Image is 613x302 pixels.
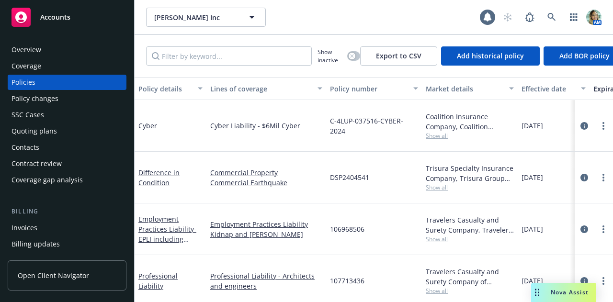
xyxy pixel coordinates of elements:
a: Contract review [8,156,126,171]
div: Drag to move [531,283,543,302]
a: Kidnap and [PERSON_NAME] [210,229,322,239]
a: Professional Liability - Architects and engineers [210,271,322,291]
div: Policy changes [11,91,58,106]
button: Export to CSV [360,46,437,66]
button: Effective date [518,77,590,100]
a: circleInformation [579,120,590,132]
a: Billing updates [8,236,126,252]
span: [DATE] [522,121,543,131]
span: Export to CSV [376,51,421,60]
button: Lines of coverage [206,77,326,100]
span: Show all [426,132,514,140]
a: more [598,275,609,287]
span: [DATE] [522,172,543,182]
div: Policy number [330,84,408,94]
div: Overview [11,42,41,57]
a: more [598,224,609,235]
a: Search [542,8,561,27]
span: Accounts [40,13,70,21]
span: Add BOR policy [559,51,610,60]
span: Show all [426,183,514,191]
span: 106968506 [330,224,364,234]
a: Cyber Liability - $6Mil Cyber [210,121,322,131]
a: circleInformation [579,224,590,235]
a: Employment Practices Liability [138,214,196,264]
button: Market details [422,77,518,100]
button: Add historical policy [441,46,540,66]
button: Nova Assist [531,283,596,302]
a: Employment Practices Liability [210,219,322,229]
a: SSC Cases [8,107,126,123]
div: Travelers Casualty and Surety Company, Travelers Insurance [426,215,514,235]
a: circleInformation [579,172,590,183]
div: Contacts [11,140,39,155]
a: more [598,120,609,132]
div: Effective date [522,84,575,94]
span: Show inactive [318,48,343,64]
a: Switch app [564,8,583,27]
a: circleInformation [579,275,590,287]
a: Policy changes [8,91,126,106]
button: [PERSON_NAME] Inc [146,8,266,27]
span: Open Client Navigator [18,270,89,280]
span: [DATE] [522,224,543,234]
span: Show all [426,235,514,243]
div: Billing [8,207,126,216]
a: Contacts [8,140,126,155]
a: more [598,172,609,183]
span: 107713436 [330,276,364,286]
button: Policy details [135,77,206,100]
div: Trisura Specialty Insurance Company, Trisura Group Ltd., Amwins [426,163,514,183]
div: Coverage gap analysis [11,172,83,188]
div: Coalition Insurance Company, Coalition Insurance Solutions (Carrier), Coalition Insurance Solutio... [426,112,514,132]
div: Market details [426,84,503,94]
a: Start snowing [498,8,517,27]
div: Invoices [11,220,37,235]
span: DSP2404541 [330,172,369,182]
span: Nova Assist [551,288,589,296]
div: Policies [11,75,35,90]
img: photo [586,10,602,25]
span: [PERSON_NAME] Inc [154,12,237,22]
a: Coverage [8,58,126,74]
div: Contract review [11,156,62,171]
a: Quoting plans [8,123,126,139]
button: Policy number [326,77,422,100]
a: Commercial Earthquake [210,178,322,188]
a: Commercial Property [210,168,322,178]
span: C-4LUP-037516-CYBER-2024 [330,116,418,136]
a: Policies [8,75,126,90]
span: [DATE] [522,276,543,286]
span: Add historical policy [457,51,524,60]
div: Billing updates [11,236,60,252]
a: Professional Liability [138,271,178,291]
a: Overview [8,42,126,57]
a: Invoices [8,220,126,235]
div: Coverage [11,58,41,74]
div: Quoting plans [11,123,57,139]
span: Show all [426,287,514,295]
input: Filter by keyword... [146,46,312,66]
div: Policy details [138,84,192,94]
a: Report a Bug [520,8,539,27]
div: SSC Cases [11,107,44,123]
div: Lines of coverage [210,84,312,94]
div: Travelers Casualty and Surety Company of America, Travelers Insurance [426,267,514,287]
a: Difference in Condition [138,168,180,187]
a: Accounts [8,4,126,31]
a: Coverage gap analysis [8,172,126,188]
a: Cyber [138,121,157,130]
